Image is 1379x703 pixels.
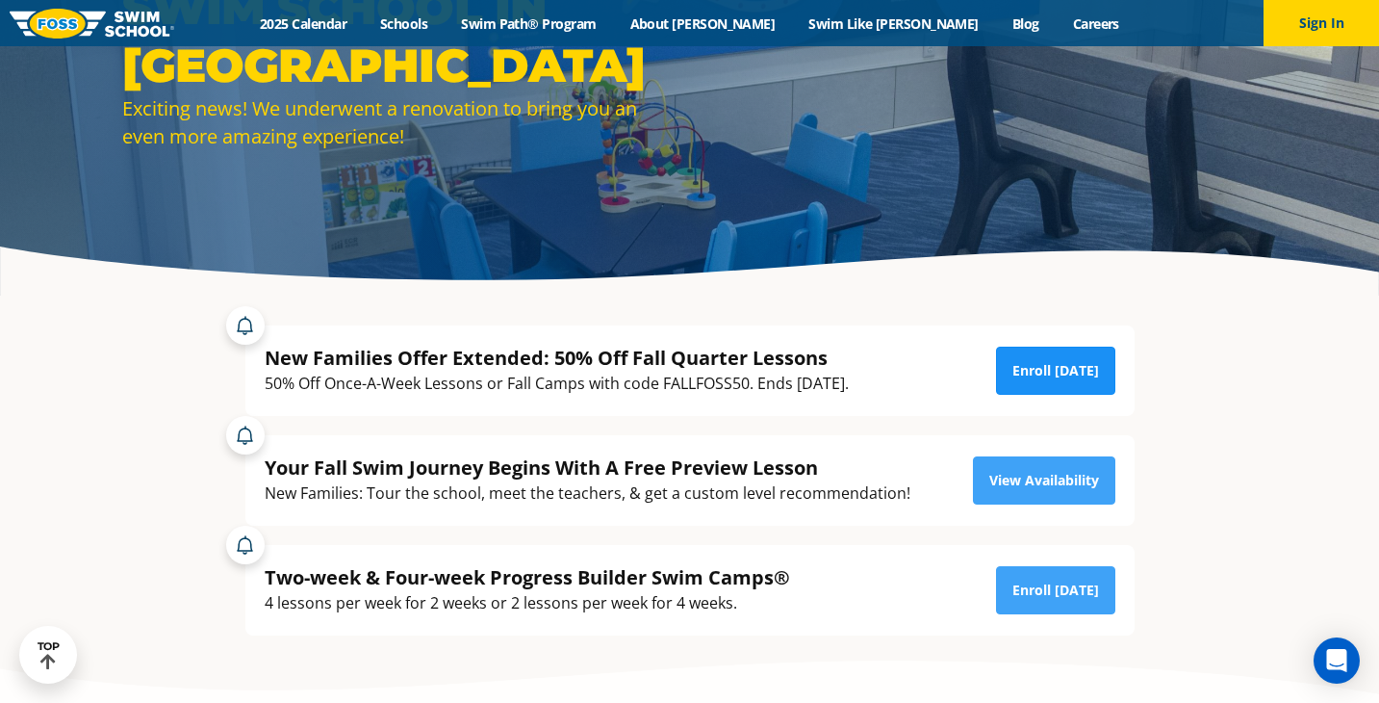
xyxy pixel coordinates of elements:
a: Careers [1056,14,1136,33]
img: FOSS Swim School Logo [10,9,174,39]
a: View Availability [973,456,1115,505]
a: Swim Like [PERSON_NAME] [792,14,996,33]
a: Enroll [DATE] [996,566,1115,614]
div: Your Fall Swim Journey Begins With A Free Preview Lesson [265,455,910,481]
a: Schools [364,14,445,33]
div: New Families Offer Extended: 50% Off Fall Quarter Lessons [265,345,849,371]
a: Enroll [DATE] [996,347,1115,395]
a: Blog [995,14,1056,33]
a: About [PERSON_NAME] [613,14,792,33]
div: Two-week & Four-week Progress Builder Swim Camps® [265,564,790,590]
div: 4 lessons per week for 2 weeks or 2 lessons per week for 4 weeks. [265,590,790,616]
div: 50% Off Once-A-Week Lessons or Fall Camps with code FALLFOSS50. Ends [DATE]. [265,371,849,397]
a: Swim Path® Program [445,14,613,33]
div: Open Intercom Messenger [1314,638,1360,684]
a: 2025 Calendar [243,14,364,33]
div: TOP [38,640,60,670]
div: New Families: Tour the school, meet the teachers, & get a custom level recommendation! [265,481,910,507]
div: Exciting news! We underwent a renovation to bring you an even more amazing experience! [122,94,680,150]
